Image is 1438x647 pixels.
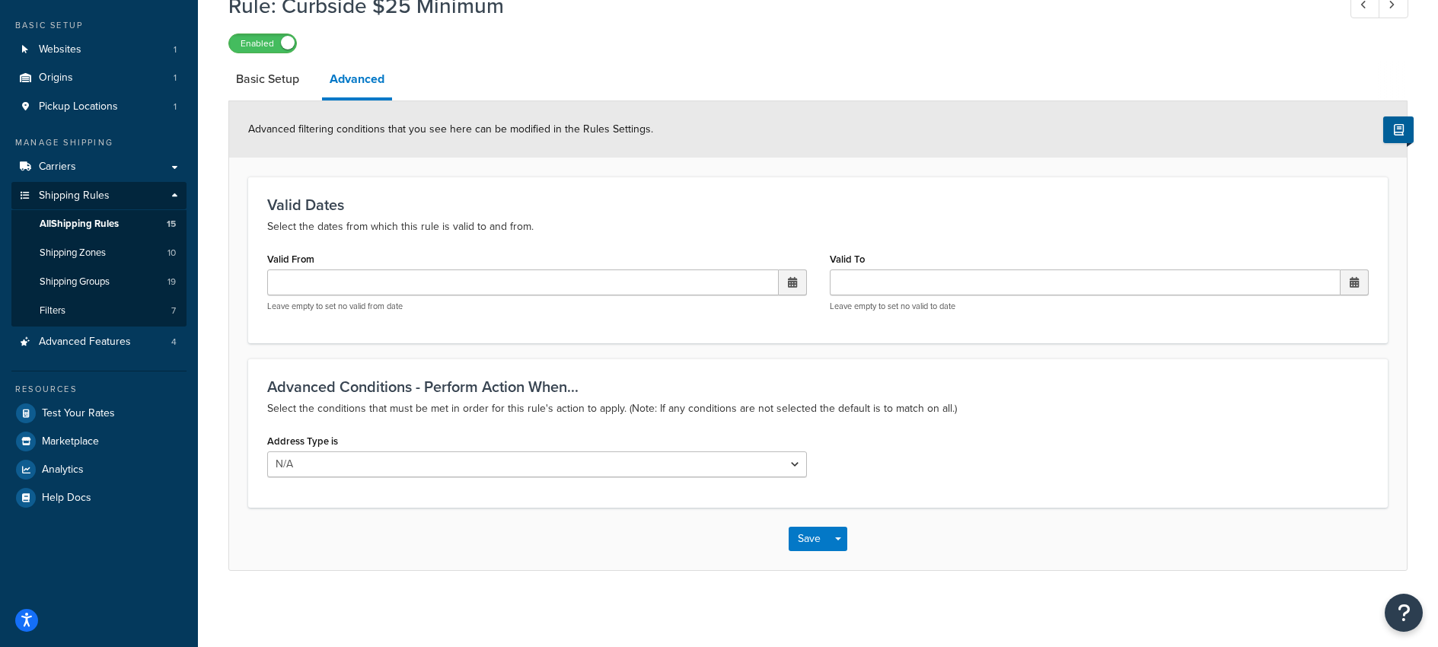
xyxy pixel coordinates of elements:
span: Analytics [42,464,84,476]
li: Shipping Rules [11,182,187,327]
span: Help Docs [42,492,91,505]
span: Shipping Rules [39,190,110,202]
button: Save [789,527,830,551]
span: 10 [167,247,176,260]
div: Basic Setup [11,19,187,32]
a: Marketplace [11,428,187,455]
span: Shipping Zones [40,247,106,260]
li: Filters [11,297,187,325]
li: Shipping Zones [11,239,187,267]
span: Test Your Rates [42,407,115,420]
span: Shipping Groups [40,276,110,288]
li: Shipping Groups [11,268,187,296]
span: 19 [167,276,176,288]
a: Origins1 [11,64,187,92]
div: Resources [11,383,187,396]
span: Origins [39,72,73,84]
label: Enabled [229,34,296,53]
a: AllShipping Rules15 [11,210,187,238]
a: Carriers [11,153,187,181]
label: Valid To [830,253,865,265]
li: Origins [11,64,187,92]
span: 1 [174,72,177,84]
p: Select the dates from which this rule is valid to and from. [267,218,1369,236]
span: Carriers [39,161,76,174]
a: Advanced [322,61,392,100]
label: Address Type is [267,435,338,447]
button: Open Resource Center [1385,594,1423,632]
a: Advanced Features4 [11,328,187,356]
span: Pickup Locations [39,100,118,113]
p: Select the conditions that must be met in order for this rule's action to apply. (Note: If any co... [267,400,1369,418]
div: Manage Shipping [11,136,187,149]
a: Pickup Locations1 [11,93,187,121]
a: Websites1 [11,36,187,64]
p: Leave empty to set no valid from date [267,301,807,312]
button: Show Help Docs [1383,116,1414,143]
label: Valid From [267,253,314,265]
a: Test Your Rates [11,400,187,427]
li: Advanced Features [11,328,187,356]
span: 15 [167,218,176,231]
h3: Valid Dates [267,196,1369,213]
span: 4 [171,336,177,349]
a: Filters7 [11,297,187,325]
span: 1 [174,100,177,113]
span: Filters [40,304,65,317]
a: Analytics [11,456,187,483]
span: Advanced filtering conditions that you see here can be modified in the Rules Settings. [248,121,653,137]
span: 7 [171,304,176,317]
a: Shipping Rules [11,182,187,210]
a: Shipping Groups19 [11,268,187,296]
span: Marketplace [42,435,99,448]
h3: Advanced Conditions - Perform Action When... [267,378,1369,395]
a: Basic Setup [228,61,307,97]
span: All Shipping Rules [40,218,119,231]
li: Websites [11,36,187,64]
span: 1 [174,43,177,56]
a: Help Docs [11,484,187,512]
a: Shipping Zones10 [11,239,187,267]
p: Leave empty to set no valid to date [830,301,1369,312]
li: Pickup Locations [11,93,187,121]
span: Websites [39,43,81,56]
span: Advanced Features [39,336,131,349]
